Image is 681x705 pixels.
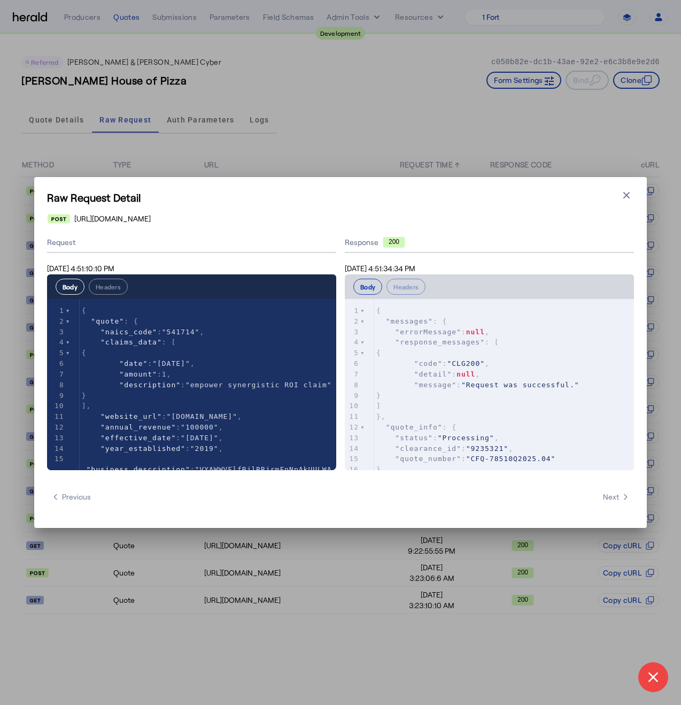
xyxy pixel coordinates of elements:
span: : , [82,412,242,420]
div: 8 [47,380,66,390]
span: "claims_data" [100,338,162,346]
div: 3 [345,327,360,338]
span: "status" [395,434,433,442]
span: Next [603,492,630,502]
span: "website_url" [100,412,162,420]
span: : , [376,370,480,378]
span: "541714" [162,328,200,336]
span: : , [82,445,223,453]
div: 15 [345,454,360,464]
span: "description" [119,381,181,389]
div: Request [47,233,336,253]
div: 4 [345,337,360,348]
div: 5 [47,348,66,358]
span: { [82,306,87,315]
div: 13 [47,433,66,443]
span: "9235321" [466,445,508,453]
text: 200 [389,238,399,246]
button: Next [599,487,634,507]
span: "Request was successful." [461,381,579,389]
span: : , [376,328,490,336]
span: "100000" [181,423,219,431]
span: "business_description" [87,465,190,473]
button: Body [56,279,84,295]
div: 12 [345,422,360,433]
div: 9 [345,390,360,401]
span: }, [376,465,386,473]
div: 6 [47,358,66,369]
span: [URL][DOMAIN_NAME] [74,213,151,224]
div: 11 [345,411,360,422]
span: "detail" [414,370,452,378]
span: "annual_revenue" [100,423,176,431]
span: : [82,455,332,484]
span: "quote_info" [386,423,443,431]
span: : , [376,434,499,442]
div: 12 [47,422,66,433]
span: [DATE] 4:51:34:34 PM [345,264,415,273]
button: Previous [47,487,95,507]
span: 1 [162,370,167,378]
span: : , [82,359,195,367]
span: }, [376,412,386,420]
div: 1 [345,305,360,316]
span: "code" [414,359,443,367]
div: 16 [345,464,360,475]
span: "quote" [91,317,124,325]
div: 2 [47,316,66,327]
span: : [ [82,338,176,346]
div: 13 [345,433,360,443]
span: "year_established" [100,445,185,453]
span: "empower synergistic ROI claim" [185,381,332,389]
div: 5 [345,348,360,358]
span: "messages" [386,317,433,325]
div: 9 [47,390,66,401]
span: null [456,370,475,378]
span: : [376,381,579,389]
span: "[DATE]" [152,359,190,367]
div: 7 [47,369,66,380]
span: "2019" [190,445,219,453]
div: 10 [345,401,360,411]
span: "VYAWWVFlfBjlRRjrmFnNpAkUULWAXDQjsLKBIz" [82,465,332,484]
span: "errorMessage" [395,328,461,336]
span: "date" [119,359,148,367]
span: : , [376,359,490,367]
span: : [82,381,332,389]
button: Body [353,279,382,295]
span: { [82,349,87,357]
span: "[DOMAIN_NAME]" [167,412,237,420]
span: "Processing" [438,434,494,442]
span: Previous [51,492,91,502]
div: 11 [47,411,66,422]
span: { [376,306,381,315]
div: 8 [345,380,360,390]
span: : { [82,317,138,325]
span: "CLG200" [447,359,485,367]
div: 7 [345,369,360,380]
span: { [376,349,381,357]
span: "amount" [119,370,157,378]
span: "quote_number" [395,455,461,463]
span: } [82,392,87,400]
div: 4 [47,337,66,348]
h1: Raw Request Detail [47,190,634,205]
span: [DATE] 4:51:10:10 PM [47,264,114,273]
span: ], [82,402,91,410]
span: "[DATE]" [181,434,219,442]
button: Headers [89,279,128,295]
span: : [376,455,556,463]
span: : [ [376,338,499,346]
span: : , [376,445,513,453]
span: : { [376,317,447,325]
span: : { [376,423,456,431]
div: 15 [47,454,66,464]
div: 10 [47,401,66,411]
span: "response_messages" [395,338,485,346]
div: 3 [47,327,66,338]
span: "effective_date" [100,434,176,442]
span: "CFQ-78510Q2025.04" [466,455,556,463]
span: "clearance_id" [395,445,461,453]
span: null [466,328,485,336]
span: "naics_code" [100,328,157,336]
